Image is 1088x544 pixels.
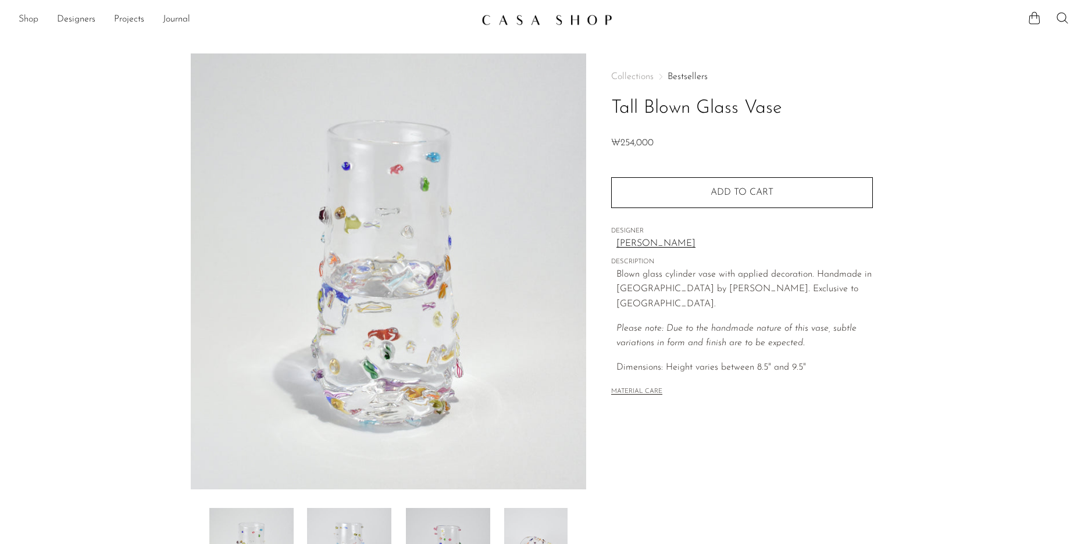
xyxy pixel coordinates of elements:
em: Please note: Due to the handmade nature of this vase, subtle variations in form and finish are to... [616,324,857,348]
nav: Desktop navigation [19,10,472,30]
span: Add to cart [711,188,773,197]
h1: Tall Blown Glass Vase [611,94,873,123]
img: Tall Blown Glass Vase [191,53,587,489]
nav: Breadcrumbs [611,72,873,81]
a: Designers [57,12,95,27]
span: ₩254,000 [611,138,654,148]
a: Bestsellers [668,72,708,81]
button: MATERIAL CARE [611,388,662,396]
a: [PERSON_NAME] [616,237,873,252]
span: DESCRIPTION [611,257,873,267]
a: Journal [163,12,190,27]
button: Add to cart [611,177,873,207]
a: Shop [19,12,38,27]
p: Dimensions: Height varies between 8.5" and 9.5" [616,360,873,375]
span: Collections [611,72,654,81]
ul: NEW HEADER MENU [19,10,472,30]
span: DESIGNER [611,226,873,237]
a: Projects [114,12,144,27]
p: Blown glass cylinder vase with applied decoration. Handmade in [GEOGRAPHIC_DATA] by [PERSON_NAME]... [616,267,873,312]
